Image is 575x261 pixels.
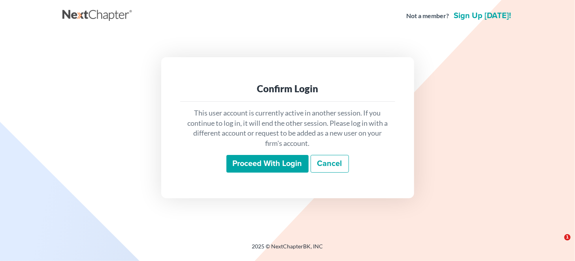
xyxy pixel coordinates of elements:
strong: Not a member? [407,11,449,21]
p: This user account is currently active in another session. If you continue to log in, it will end ... [187,108,389,149]
span: 1 [564,234,571,240]
a: Cancel [311,155,349,173]
input: Proceed with login [226,155,309,173]
iframe: Intercom live chat [548,234,567,253]
div: 2025 © NextChapterBK, INC [62,242,513,257]
a: Sign up [DATE]! [452,12,513,20]
div: Confirm Login [187,82,389,95]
